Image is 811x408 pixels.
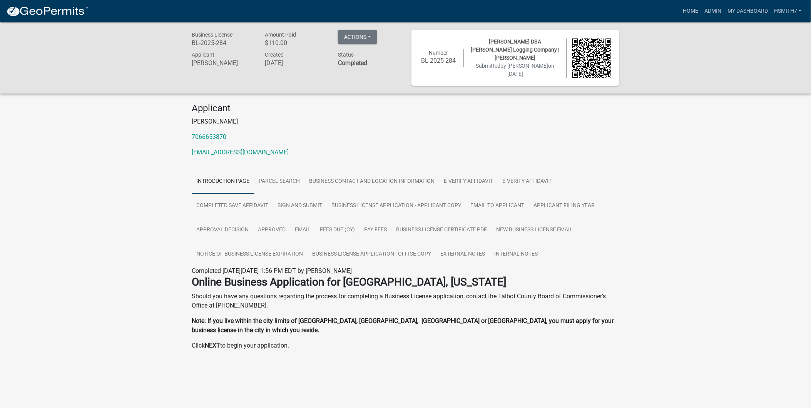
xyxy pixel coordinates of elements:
[308,242,436,267] a: Business License Application - Office Copy
[192,292,619,310] p: Should you have any questions regarding the process for completing a Business License application...
[701,4,724,18] a: Admin
[192,103,619,114] h4: Applicant
[192,133,227,140] a: 7066653870
[419,57,458,64] h6: BL-2025-284
[500,63,548,69] span: by [PERSON_NAME]
[192,32,233,38] span: Business License
[338,59,367,67] strong: Completed
[771,4,805,18] a: hsmith7
[254,218,291,242] a: Approved
[265,39,326,47] h6: $110.00
[498,169,557,194] a: E-Verify Affidavit
[192,52,215,58] span: Applicant
[192,341,619,350] p: Click to begin your application.
[436,242,490,267] a: External Notes
[192,218,254,242] a: Approval Decision
[305,169,440,194] a: Business Contact and Location Information
[440,169,498,194] a: E-Verify Affidavit
[291,218,316,242] a: Email
[680,4,701,18] a: Home
[192,276,507,288] strong: Online Business Application for [GEOGRAPHIC_DATA], [US_STATE]
[265,52,284,58] span: Created
[265,59,326,67] h6: [DATE]
[338,52,354,58] span: Status
[338,30,377,44] button: Actions
[192,169,254,194] a: Introduction Page
[265,32,296,38] span: Amount Paid
[429,50,448,56] span: Number
[254,169,305,194] a: Parcel search
[192,317,614,334] strong: Note: If you live within the city limits of [GEOGRAPHIC_DATA], [GEOGRAPHIC_DATA], [GEOGRAPHIC_DAT...
[360,218,392,242] a: Pay Fees
[471,38,560,61] span: [PERSON_NAME] DBA [PERSON_NAME] Logging Company | [PERSON_NAME]
[192,242,308,267] a: Notice of Business License Expiration
[724,4,771,18] a: My Dashboard
[476,63,555,77] span: Submitted on [DATE]
[192,117,619,126] p: [PERSON_NAME]
[529,194,600,218] a: Applicant Filing Year
[466,194,529,218] a: Email to Applicant
[192,59,254,67] h6: [PERSON_NAME]
[192,267,352,274] span: Completed [DATE][DATE] 1:56 PM EDT by [PERSON_NAME]
[492,218,578,242] a: New Business License Email
[205,342,221,349] strong: NEXT
[572,38,612,78] img: QR code
[192,149,289,156] a: [EMAIL_ADDRESS][DOMAIN_NAME]
[327,194,466,218] a: Business License Application - Applicant Copy
[316,218,360,242] a: Fees Due (CY)
[490,242,543,267] a: Internal Notes
[192,194,273,218] a: Completed SAVE Affidavit
[273,194,327,218] a: Sign and Submit
[192,39,254,47] h6: BL-2025-284
[392,218,492,242] a: Business License Certificate PDF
